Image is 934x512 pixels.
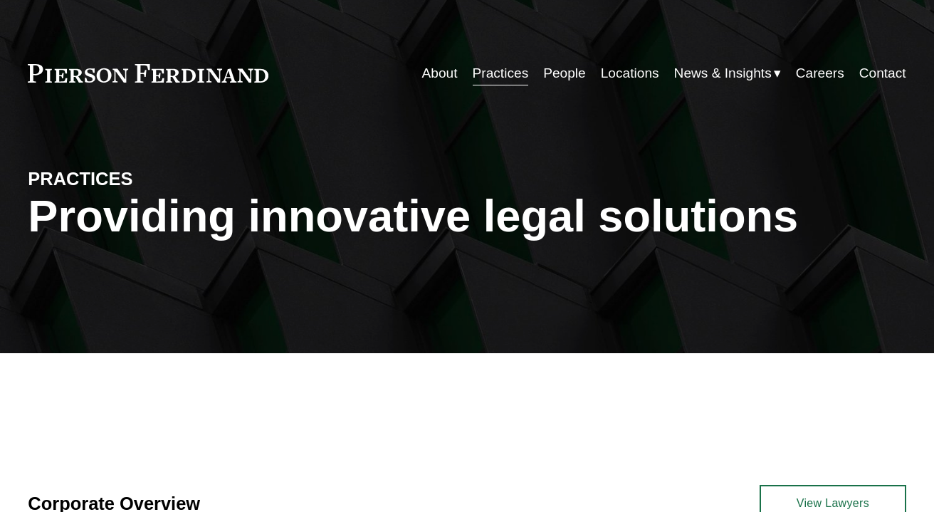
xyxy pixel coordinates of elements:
a: About [422,60,458,87]
span: News & Insights [674,61,772,85]
a: folder dropdown [674,60,781,87]
h4: PRACTICES [28,167,247,190]
a: Careers [796,60,844,87]
a: Practices [473,60,529,87]
h1: Providing innovative legal solutions [28,190,906,241]
a: People [543,60,586,87]
a: Locations [601,60,659,87]
a: Contact [859,60,906,87]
